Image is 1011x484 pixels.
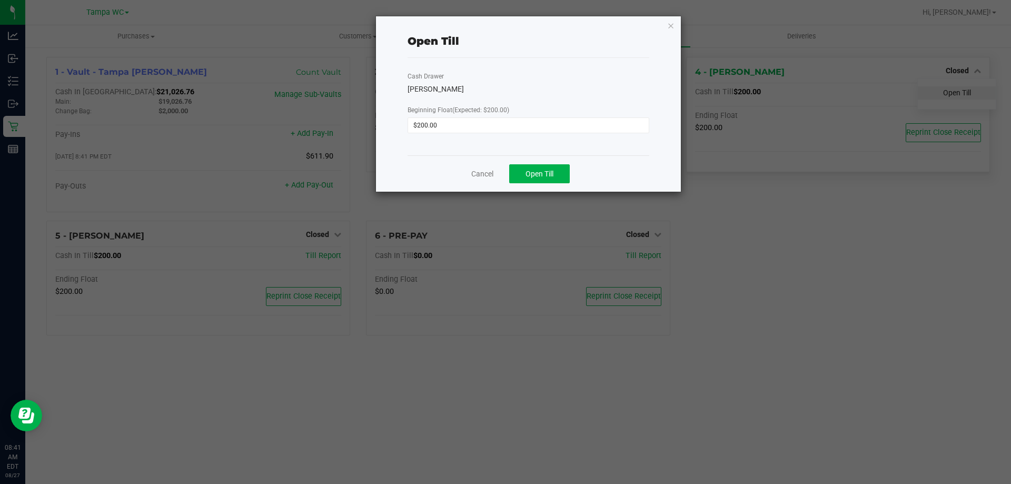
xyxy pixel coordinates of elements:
div: Open Till [408,33,459,49]
span: (Expected: $200.00) [452,106,509,114]
label: Cash Drawer [408,72,444,81]
span: Beginning Float [408,106,509,114]
button: Open Till [509,164,570,183]
a: Cancel [471,169,493,180]
iframe: Resource center [11,400,42,431]
span: Open Till [526,170,553,178]
div: [PERSON_NAME] [408,84,649,95]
